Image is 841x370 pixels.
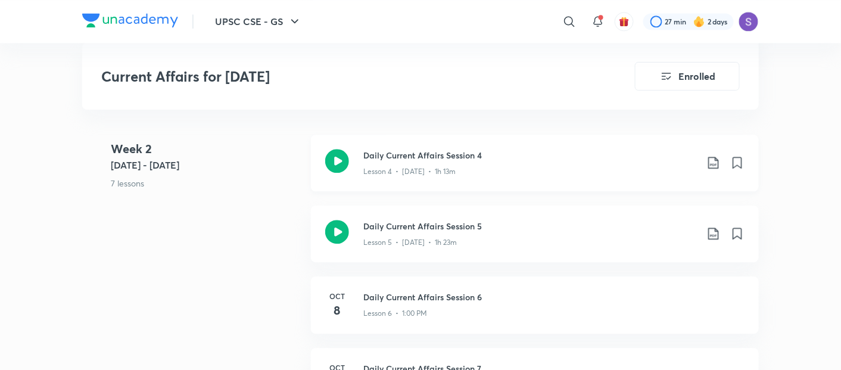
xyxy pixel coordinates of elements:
[101,68,568,85] h3: Current Affairs for [DATE]
[311,276,759,348] a: Oct8Daily Current Affairs Session 6Lesson 6 • 1:00 PM
[82,13,178,27] img: Company Logo
[363,220,697,232] h3: Daily Current Affairs Session 5
[739,11,759,32] img: Satnam Singh
[311,206,759,276] a: Daily Current Affairs Session 5Lesson 5 • [DATE] • 1h 23m
[693,15,705,27] img: streak
[111,140,301,158] h4: Week 2
[325,291,349,301] h6: Oct
[363,149,697,161] h3: Daily Current Affairs Session 4
[82,13,178,30] a: Company Logo
[311,135,759,206] a: Daily Current Affairs Session 4Lesson 4 • [DATE] • 1h 13m
[111,158,301,172] h5: [DATE] - [DATE]
[111,177,301,189] p: 7 lessons
[635,62,740,91] button: Enrolled
[208,10,309,33] button: UPSC CSE - GS
[363,291,745,303] h3: Daily Current Affairs Session 6
[619,16,630,27] img: avatar
[363,308,427,319] p: Lesson 6 • 1:00 PM
[325,301,349,319] h4: 8
[615,12,634,31] button: avatar
[363,166,456,177] p: Lesson 4 • [DATE] • 1h 13m
[363,237,457,248] p: Lesson 5 • [DATE] • 1h 23m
